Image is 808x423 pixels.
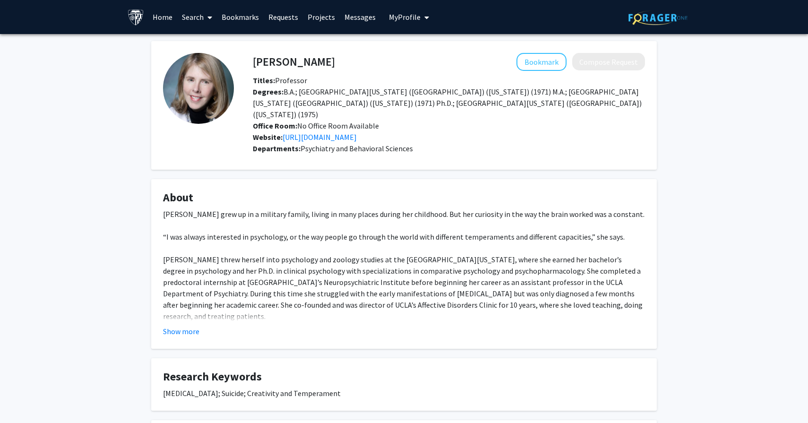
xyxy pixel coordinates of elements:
[303,0,340,34] a: Projects
[177,0,217,34] a: Search
[516,53,567,71] button: Add Kay Jamison to Bookmarks
[217,0,264,34] a: Bookmarks
[128,9,144,26] img: Johns Hopkins University Logo
[163,326,199,337] button: Show more
[389,12,421,22] span: My Profile
[163,370,645,384] h4: Research Keywords
[253,87,284,96] b: Degrees:
[253,144,301,153] b: Departments:
[340,0,380,34] a: Messages
[163,53,234,124] img: Profile Picture
[301,144,413,153] span: Psychiatry and Behavioral Sciences
[572,53,645,70] button: Compose Request to Kay Jamison
[148,0,177,34] a: Home
[253,53,335,70] h4: [PERSON_NAME]
[163,388,645,399] div: [MEDICAL_DATA]; Suicide; Creativity and Temperament
[253,76,275,85] b: Titles:
[253,132,283,142] b: Website:
[253,87,642,119] span: B.A.; [GEOGRAPHIC_DATA][US_STATE] ([GEOGRAPHIC_DATA]) ([US_STATE]) (1971) M.A.; [GEOGRAPHIC_DATA]...
[283,132,357,142] a: Opens in a new tab
[253,121,379,130] span: No Office Room Available
[628,10,688,25] img: ForagerOne Logo
[163,191,645,205] h4: About
[253,76,307,85] span: Professor
[253,121,297,130] b: Office Room:
[264,0,303,34] a: Requests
